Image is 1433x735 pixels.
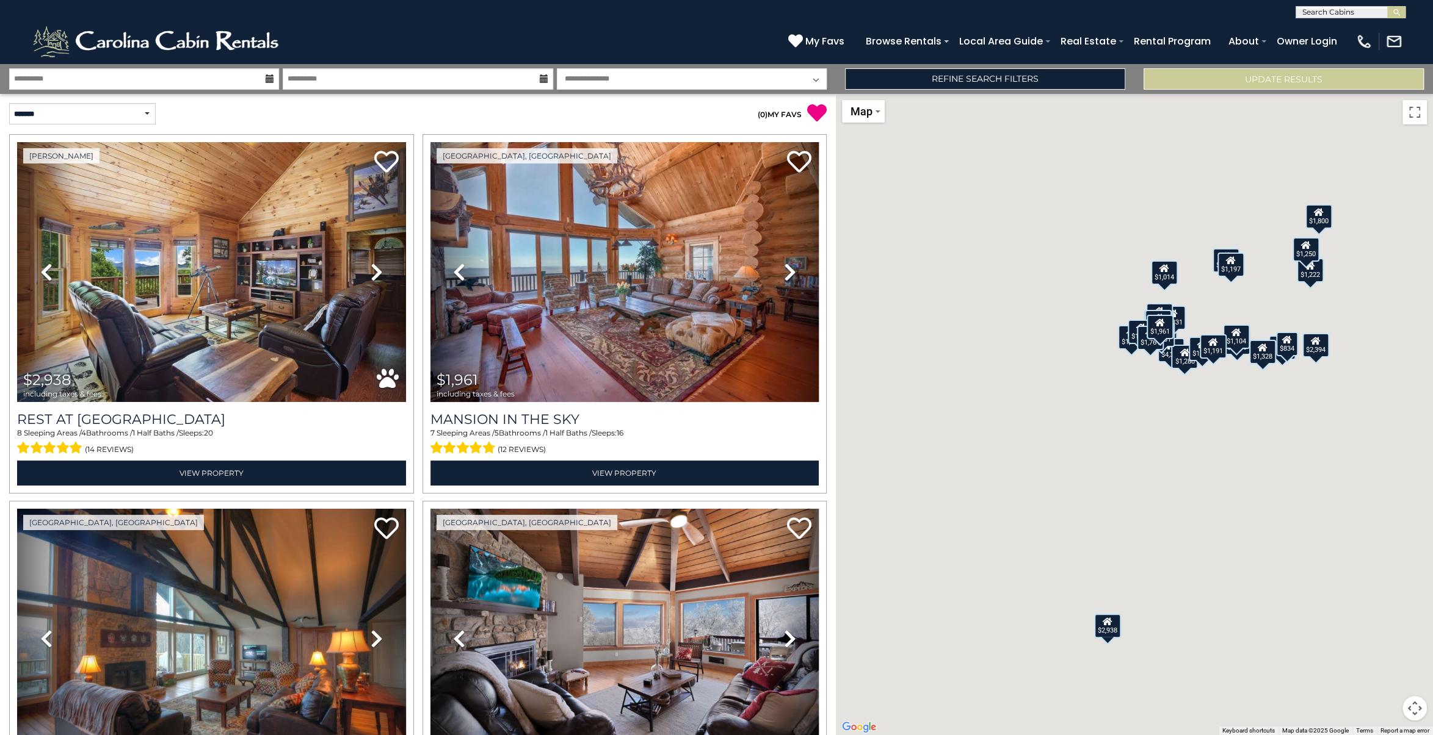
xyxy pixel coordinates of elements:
[787,149,811,176] a: Add to favorites
[17,411,406,428] a: Rest at [GEOGRAPHIC_DATA]
[1355,33,1373,50] img: phone-regular-white.png
[1213,248,1239,273] div: $1,469
[1171,345,1198,369] div: $1,280
[437,390,515,398] span: including taxes & fees
[81,428,86,437] span: 4
[842,100,885,123] button: Change map style
[495,428,499,437] span: 5
[788,34,847,49] a: My Favs
[430,142,819,402] img: thumbnail_163263808.jpeg
[787,516,811,542] a: Add to favorites
[1222,30,1265,52] a: About
[851,105,872,118] span: Map
[17,428,22,437] span: 8
[1217,252,1244,276] div: $1,197
[437,515,617,530] a: [GEOGRAPHIC_DATA], [GEOGRAPHIC_DATA]
[1271,30,1343,52] a: Owner Login
[1297,258,1324,282] div: $1,222
[1145,309,1172,334] div: $1,539
[1118,324,1145,349] div: $1,501
[374,516,399,542] a: Add to favorites
[1402,696,1427,720] button: Map camera controls
[617,428,623,437] span: 16
[1276,331,1298,356] div: $834
[31,23,284,60] img: White-1-2.png
[1144,68,1424,90] button: Update Results
[1385,33,1402,50] img: mail-regular-white.png
[437,148,617,163] a: [GEOGRAPHIC_DATA], [GEOGRAPHIC_DATA]
[23,390,101,398] span: including taxes & fees
[430,461,819,486] a: View Property
[839,719,879,735] a: Open this area in Google Maps (opens a new window)
[953,30,1049,52] a: Local Area Guide
[430,428,435,437] span: 7
[1200,334,1227,358] div: $1,191
[437,371,478,389] span: $1,961
[1137,325,1164,350] div: $1,761
[1282,727,1349,734] span: Map data ©2025 Google
[498,442,546,457] span: (12 reviews)
[17,428,406,457] div: Sleeping Areas / Bathrooms / Sleeps:
[1305,204,1332,228] div: $1,800
[760,110,765,119] span: 0
[1269,335,1296,359] div: $1,784
[85,442,134,457] span: (14 reviews)
[860,30,948,52] a: Browse Rentals
[1356,727,1373,734] a: Terms (opens in new tab)
[1128,319,1155,343] div: $1,952
[1293,237,1319,262] div: $1,250
[845,68,1125,90] a: Refine Search Filters
[1249,339,1276,364] div: $1,328
[758,110,802,119] a: (0)MY FAVS
[758,110,767,119] span: ( )
[1146,303,1173,328] div: $1,779
[204,428,213,437] span: 20
[1302,332,1329,357] div: $2,394
[1151,260,1178,285] div: $1,014
[23,148,100,163] a: [PERSON_NAME]
[1224,331,1250,355] div: $2,020
[1223,324,1250,349] div: $1,104
[1402,100,1427,124] button: Toggle fullscreen view
[23,515,204,530] a: [GEOGRAPHIC_DATA], [GEOGRAPHIC_DATA]
[545,428,592,437] span: 1 Half Baths /
[1380,727,1429,734] a: Report a map error
[17,461,406,486] a: View Property
[839,719,879,735] img: Google
[17,142,406,402] img: thumbnail_164747674.jpeg
[1222,726,1275,735] button: Keyboard shortcuts
[430,428,819,457] div: Sleeping Areas / Bathrooms / Sleeps:
[1094,614,1121,638] div: $2,938
[23,371,71,389] span: $2,938
[430,411,819,428] a: Mansion In The Sky
[17,411,406,428] h3: Rest at Mountain Crest
[1054,30,1122,52] a: Real Estate
[132,428,179,437] span: 1 Half Baths /
[1147,314,1174,339] div: $1,961
[1189,336,1216,360] div: $1,122
[374,149,399,176] a: Add to favorites
[1128,30,1217,52] a: Rental Program
[805,34,844,49] span: My Favs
